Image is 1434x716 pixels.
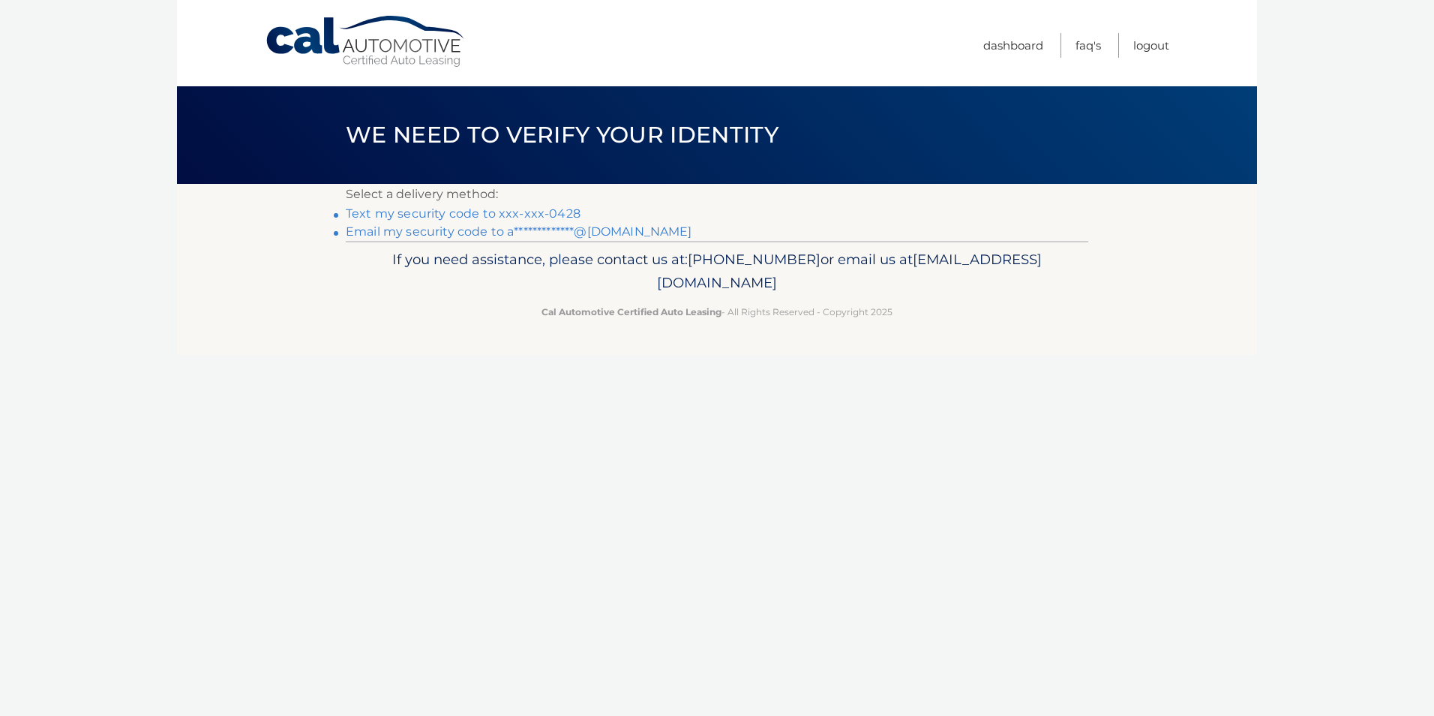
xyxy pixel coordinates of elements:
[346,121,778,149] span: We need to verify your identity
[355,304,1078,320] p: - All Rights Reserved - Copyright 2025
[1075,33,1101,58] a: FAQ's
[346,206,580,221] a: Text my security code to xxx-xxx-0428
[1133,33,1169,58] a: Logout
[355,248,1078,296] p: If you need assistance, please contact us at: or email us at
[346,184,1088,205] p: Select a delivery method:
[983,33,1043,58] a: Dashboard
[265,15,467,68] a: Cal Automotive
[541,306,721,317] strong: Cal Automotive Certified Auto Leasing
[688,251,820,268] span: [PHONE_NUMBER]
